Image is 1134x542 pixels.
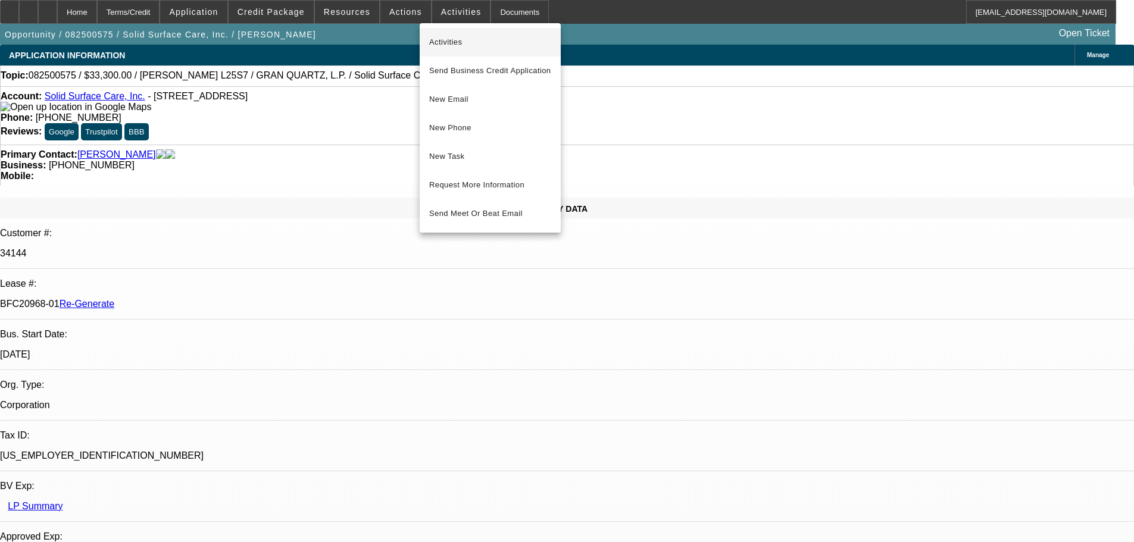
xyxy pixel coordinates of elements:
[429,149,551,164] span: New Task
[429,64,551,78] span: Send Business Credit Application
[429,121,551,135] span: New Phone
[429,92,551,106] span: New Email
[429,178,551,192] span: Request More Information
[429,206,551,221] span: Send Meet Or Beat Email
[429,35,551,49] span: Activities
